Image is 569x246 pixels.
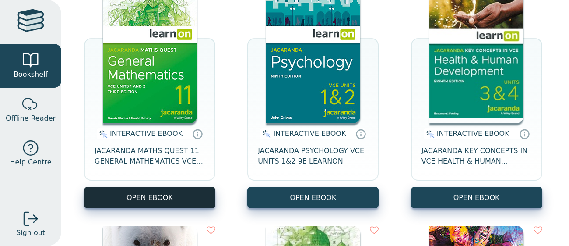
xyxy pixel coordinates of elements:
[273,129,346,138] span: INTERACTIVE EBOOK
[110,129,183,138] span: INTERACTIVE EBOOK
[260,129,271,139] img: interactive.svg
[258,146,368,167] span: JACARANDA PSYCHOLOGY VCE UNITS 1&2 9E LEARNON
[10,157,51,168] span: Help Centre
[437,129,509,138] span: INTERACTIVE EBOOK
[519,128,530,139] a: Interactive eBooks are accessed online via the publisher’s portal. They contain interactive resou...
[84,187,215,208] button: OPEN EBOOK
[6,113,56,124] span: Offline Reader
[14,69,48,80] span: Bookshelf
[355,128,366,139] a: Interactive eBooks are accessed online via the publisher’s portal. They contain interactive resou...
[247,187,379,208] button: OPEN EBOOK
[97,129,108,139] img: interactive.svg
[16,228,45,238] span: Sign out
[411,187,542,208] button: OPEN EBOOK
[421,146,532,167] span: JACARANDA KEY CONCEPTS IN VCE HEALTH & HUMAN DEVELOPMENT UNITS 3&4 LEARNON EBOOK 8E
[95,146,205,167] span: JACARANDA MATHS QUEST 11 GENERAL MATHEMATICS VCE UNITS 1&2 3E LEARNON
[424,129,435,139] img: interactive.svg
[192,128,203,139] a: Interactive eBooks are accessed online via the publisher’s portal. They contain interactive resou...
